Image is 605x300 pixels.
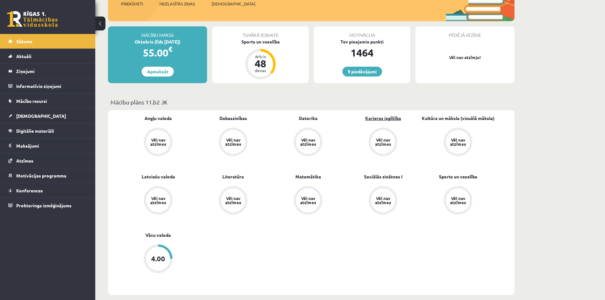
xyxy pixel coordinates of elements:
a: Apmaksāt [142,67,174,77]
a: Vēl nav atzīmes [346,186,420,216]
a: Literatūra [222,173,244,180]
span: Mācību resursi [16,98,47,104]
legend: Ziņojumi [16,64,87,78]
a: Sports un veselība Atlicis 48 dienas [212,38,309,80]
div: Tuvākā ieskaite [212,26,309,38]
a: Angļu valoda [145,115,172,122]
div: Vēl nav atzīmes [299,196,317,204]
a: 9 piedāvājumi [342,67,382,77]
div: Vēl nav atzīmes [149,138,167,146]
a: Vēl nav atzīmes [420,186,495,216]
legend: Maksājumi [16,138,87,153]
span: Digitālie materiāli [16,128,54,134]
div: Vēl nav atzīmes [149,196,167,204]
a: Proktoringa izmēģinājums [8,198,87,213]
a: Maksājumi [8,138,87,153]
a: Vēl nav atzīmes [121,186,196,216]
div: Vēl nav atzīmes [299,138,317,146]
div: Sports un veselība [212,38,309,45]
a: Vēl nav atzīmes [420,128,495,157]
div: Vēl nav atzīmes [374,196,392,204]
a: Aktuāli [8,49,87,63]
a: Vēl nav atzīmes [196,186,271,216]
div: Vēl nav atzīmes [224,196,242,204]
div: Vēl nav atzīmes [374,138,392,146]
a: Matemātika [295,173,321,180]
a: Vēl nav atzīmes [121,128,196,157]
a: Mācību resursi [8,94,87,108]
a: Konferences [8,183,87,198]
a: Dabaszinības [219,115,247,122]
span: Aktuāli [16,53,31,59]
div: Pēdējā atzīme [415,26,514,38]
a: Motivācijas programma [8,168,87,183]
a: Vācu valoda [145,232,171,238]
div: Vēl nav atzīmes [224,138,242,146]
div: 1464 [314,45,410,60]
div: 48 [251,58,270,69]
div: Tev pieejamie punkti [314,38,410,45]
a: Vēl nav atzīmes [196,128,271,157]
div: Oktobris (līdz [DATE]) [108,38,207,45]
p: Vēl nav atzīmju! [419,54,511,61]
div: dienas [251,69,270,72]
span: Proktoringa izmēģinājums [16,203,71,208]
a: [DEMOGRAPHIC_DATA] [8,109,87,123]
span: Neizlasītās ziņas [159,1,195,7]
span: [DEMOGRAPHIC_DATA] [212,1,255,7]
a: Atzīmes [8,153,87,168]
a: 4.00 [121,244,196,274]
a: Vēl nav atzīmes [271,186,346,216]
a: Rīgas 1. Tālmācības vidusskola [7,11,58,27]
span: [DEMOGRAPHIC_DATA] [16,113,66,119]
a: Sākums [8,34,87,49]
span: Konferences [16,188,43,193]
span: Priekšmeti [121,1,143,7]
div: 4.00 [151,255,165,262]
a: Vēl nav atzīmes [271,128,346,157]
a: Latviešu valoda [142,173,175,180]
div: Vēl nav atzīmes [449,196,467,204]
p: Mācību plāns 11.b2 JK [111,98,512,106]
div: Mācību maksa [108,26,207,38]
a: Ziņojumi [8,64,87,78]
div: Vēl nav atzīmes [449,138,467,146]
a: Datorika [299,115,318,122]
a: Kultūra un māksla (vizuālā māksla) [422,115,494,122]
a: Sociālās zinātnes I [364,173,402,180]
a: Karjeras izglītība [365,115,401,122]
span: Atzīmes [16,158,33,163]
div: Atlicis [251,55,270,58]
div: 55.00 [108,45,207,60]
span: Motivācijas programma [16,173,66,178]
span: € [168,44,172,54]
a: Digitālie materiāli [8,123,87,138]
div: Motivācija [314,26,410,38]
a: Sports un veselība [439,173,477,180]
legend: Informatīvie ziņojumi [16,79,87,93]
span: Sākums [16,38,32,44]
a: Vēl nav atzīmes [346,128,420,157]
a: Informatīvie ziņojumi [8,79,87,93]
